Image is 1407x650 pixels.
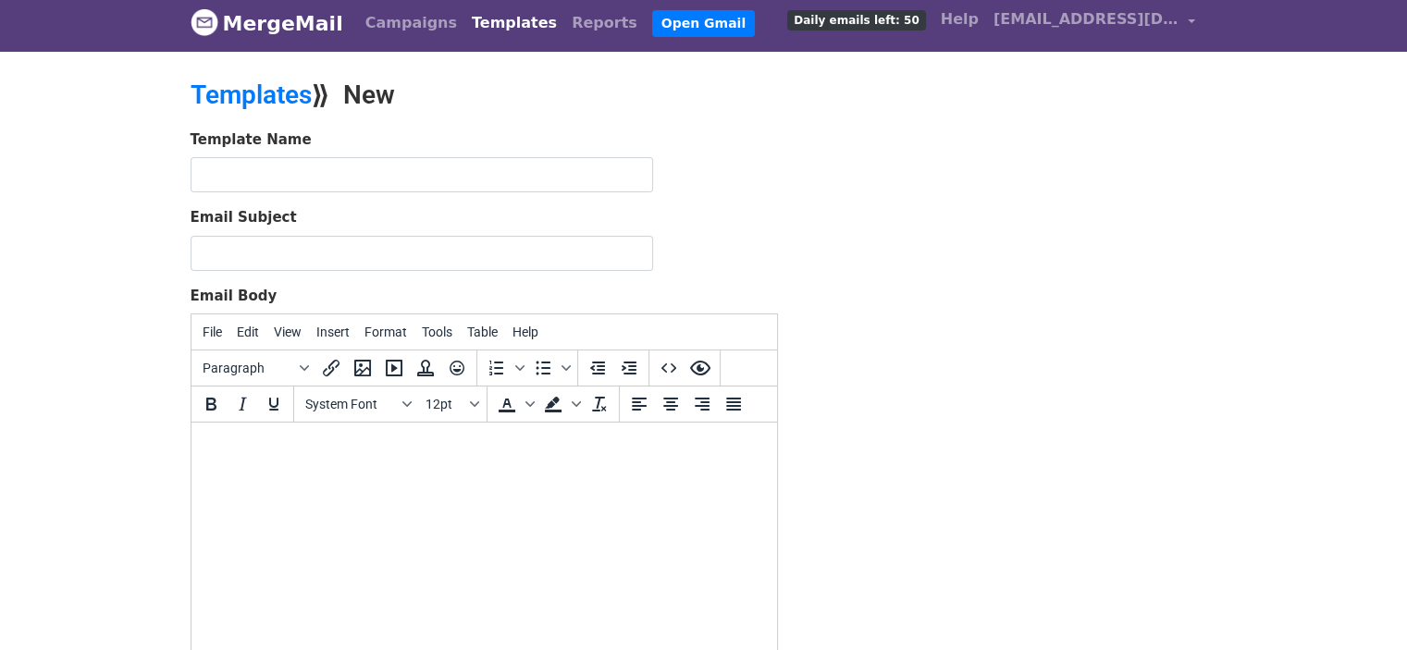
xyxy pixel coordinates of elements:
label: Email Subject [191,207,297,228]
div: Text color [491,388,537,420]
span: Daily emails left: 50 [787,10,925,31]
label: Email Body [191,286,278,307]
h2: ⟫ New [191,80,866,111]
button: Align right [686,388,718,420]
button: Font sizes [418,388,483,420]
span: 12pt [426,397,466,411]
button: Align left [623,388,655,420]
span: Insert [316,325,350,339]
span: Table [467,325,498,339]
a: [EMAIL_ADDRESS][DOMAIN_NAME] [986,1,1203,44]
button: Clear formatting [584,388,615,420]
button: Justify [718,388,749,420]
button: Increase indent [613,352,645,384]
a: Templates [191,80,312,110]
img: MergeMail logo [191,8,218,36]
button: Insert template [410,352,441,384]
a: Reports [564,5,645,42]
a: Open Gmail [652,10,755,37]
a: MergeMail [191,4,343,43]
div: Bullet list [527,352,574,384]
span: System Font [305,397,396,411]
iframe: Chat Widget [1314,561,1407,650]
button: Italic [227,388,258,420]
span: Help [512,325,538,339]
button: Bold [195,388,227,420]
span: Paragraph [203,361,293,375]
button: Emoticons [441,352,473,384]
button: Preview [685,352,716,384]
a: Daily emails left: 50 [780,1,932,38]
button: Insert/edit image [347,352,378,384]
a: Templates [464,5,564,42]
button: Insert/edit link [315,352,347,384]
button: Fonts [298,388,418,420]
button: Blocks [195,352,315,384]
span: Edit [237,325,259,339]
span: Tools [422,325,452,339]
button: Underline [258,388,290,420]
span: [EMAIL_ADDRESS][DOMAIN_NAME] [994,8,1179,31]
button: Align center [655,388,686,420]
button: Source code [653,352,685,384]
div: Numbered list [481,352,527,384]
button: Insert/edit media [378,352,410,384]
span: Format [364,325,407,339]
a: Help [933,1,986,38]
span: File [203,325,222,339]
span: View [274,325,302,339]
label: Template Name [191,129,312,151]
div: Background color [537,388,584,420]
a: Campaigns [358,5,464,42]
button: Decrease indent [582,352,613,384]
